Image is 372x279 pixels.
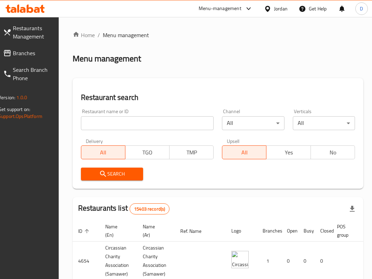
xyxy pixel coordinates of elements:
[315,220,331,242] th: Closed
[143,222,166,239] span: Name (Ar)
[78,203,170,214] h2: Restaurants list
[13,66,51,82] span: Search Branch Phone
[311,145,355,159] button: No
[105,222,129,239] span: Name (En)
[128,147,167,158] span: TGO
[81,168,143,180] button: Search
[298,220,315,242] th: Busy
[125,145,170,159] button: TGO
[269,147,308,158] span: Yes
[274,5,288,12] div: Jordan
[257,220,281,242] th: Branches
[266,145,311,159] button: Yes
[86,138,103,143] label: Delivery
[13,49,51,57] span: Branches
[337,222,357,239] span: POS group
[222,145,266,159] button: All
[98,31,100,39] li: /
[73,31,95,39] a: Home
[73,31,363,39] nav: breadcrumb
[86,170,138,178] span: Search
[314,147,352,158] span: No
[199,5,241,13] div: Menu-management
[81,116,214,130] input: Search for restaurant name or ID..
[180,227,210,235] span: Ref. Name
[78,227,91,235] span: ID
[16,93,27,102] span: 1.0.0
[281,220,298,242] th: Open
[226,220,257,242] th: Logo
[293,116,355,130] div: All
[360,5,363,12] span: D
[225,147,264,158] span: All
[103,31,149,39] span: Menu management
[222,116,284,130] div: All
[172,147,211,158] span: TMP
[73,53,141,64] h2: Menu management
[227,138,240,143] label: Upsell
[81,145,125,159] button: All
[130,206,169,212] span: 15403 record(s)
[13,24,51,41] span: Restaurants Management
[344,201,361,217] div: Export file
[130,203,170,214] div: Total records count
[84,147,123,158] span: All
[81,92,355,103] h2: Restaurant search
[169,145,214,159] button: TMP
[231,251,249,268] img: ​Circassian ​Charity ​Association​ (Samawer)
